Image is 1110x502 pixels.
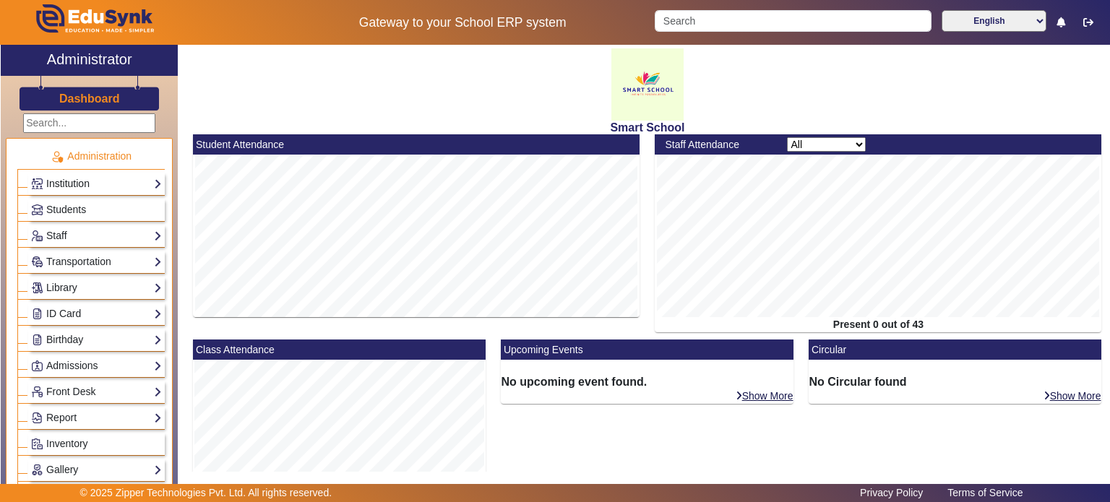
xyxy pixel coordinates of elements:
[655,317,1101,332] div: Present 0 out of 43
[735,389,794,402] a: Show More
[1,45,178,76] a: Administrator
[46,438,88,449] span: Inventory
[809,339,1101,360] mat-card-header: Circular
[193,134,640,155] mat-card-header: Student Attendance
[17,149,165,164] p: Administration
[32,204,43,215] img: Students.png
[658,137,780,152] div: Staff Attendance
[853,483,930,502] a: Privacy Policy
[51,150,64,163] img: Administration.png
[501,339,793,360] mat-card-header: Upcoming Events
[47,51,132,68] h2: Administrator
[1043,389,1102,402] a: Show More
[23,113,155,133] input: Search...
[80,485,332,501] p: © 2025 Zipper Technologies Pvt. Ltd. All rights reserved.
[285,15,640,30] h5: Gateway to your School ERP system
[655,10,931,32] input: Search
[501,375,793,389] h6: No upcoming event found.
[59,91,121,106] a: Dashboard
[31,202,162,218] a: Students
[940,483,1030,502] a: Terms of Service
[193,339,486,360] mat-card-header: Class Attendance
[46,204,86,215] span: Students
[32,438,43,449] img: Inventory.png
[59,92,120,105] h3: Dashboard
[186,121,1109,134] h2: Smart School
[809,375,1101,389] h6: No Circular found
[31,436,162,452] a: Inventory
[611,48,684,121] img: d9bc1511-b1a7-4aa3-83e2-8cd3cb1b8778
